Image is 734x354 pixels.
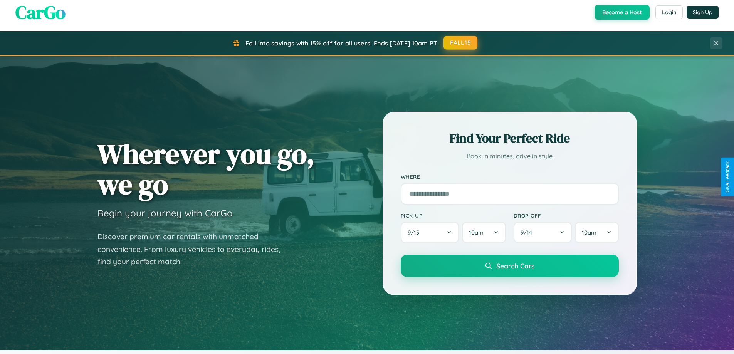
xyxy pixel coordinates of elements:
button: Become a Host [595,5,650,20]
span: 9 / 14 [521,229,536,236]
button: FALL15 [443,36,477,50]
span: 10am [469,229,484,236]
button: 10am [575,222,618,243]
button: 9/14 [514,222,572,243]
span: 9 / 13 [408,229,423,236]
button: 9/13 [401,222,459,243]
button: Sign Up [687,6,719,19]
h1: Wherever you go, we go [97,139,315,200]
label: Where [401,173,619,180]
button: Search Cars [401,255,619,277]
span: Search Cars [496,262,534,270]
button: Login [655,5,683,19]
label: Drop-off [514,212,619,219]
span: Fall into savings with 15% off for all users! Ends [DATE] 10am PT. [245,39,438,47]
p: Discover premium car rentals with unmatched convenience. From luxury vehicles to everyday rides, ... [97,230,290,268]
div: Give Feedback [725,161,730,193]
h3: Begin your journey with CarGo [97,207,233,219]
label: Pick-up [401,212,506,219]
h2: Find Your Perfect Ride [401,130,619,147]
span: 10am [582,229,596,236]
p: Book in minutes, drive in style [401,151,619,162]
button: 10am [462,222,506,243]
